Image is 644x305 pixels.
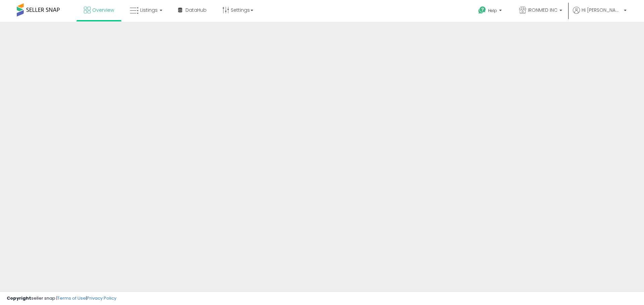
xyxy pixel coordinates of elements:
strong: Copyright [7,295,31,301]
a: Help [473,1,508,22]
span: IRONMED INC [528,7,557,13]
span: DataHub [185,7,207,13]
span: Listings [140,7,158,13]
span: Help [488,8,497,13]
a: Privacy Policy [87,295,116,301]
span: Overview [92,7,114,13]
a: Hi [PERSON_NAME] [573,7,627,22]
span: Hi [PERSON_NAME] [582,7,622,13]
div: seller snap | | [7,295,116,302]
i: Get Help [478,6,486,14]
a: Terms of Use [57,295,86,301]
